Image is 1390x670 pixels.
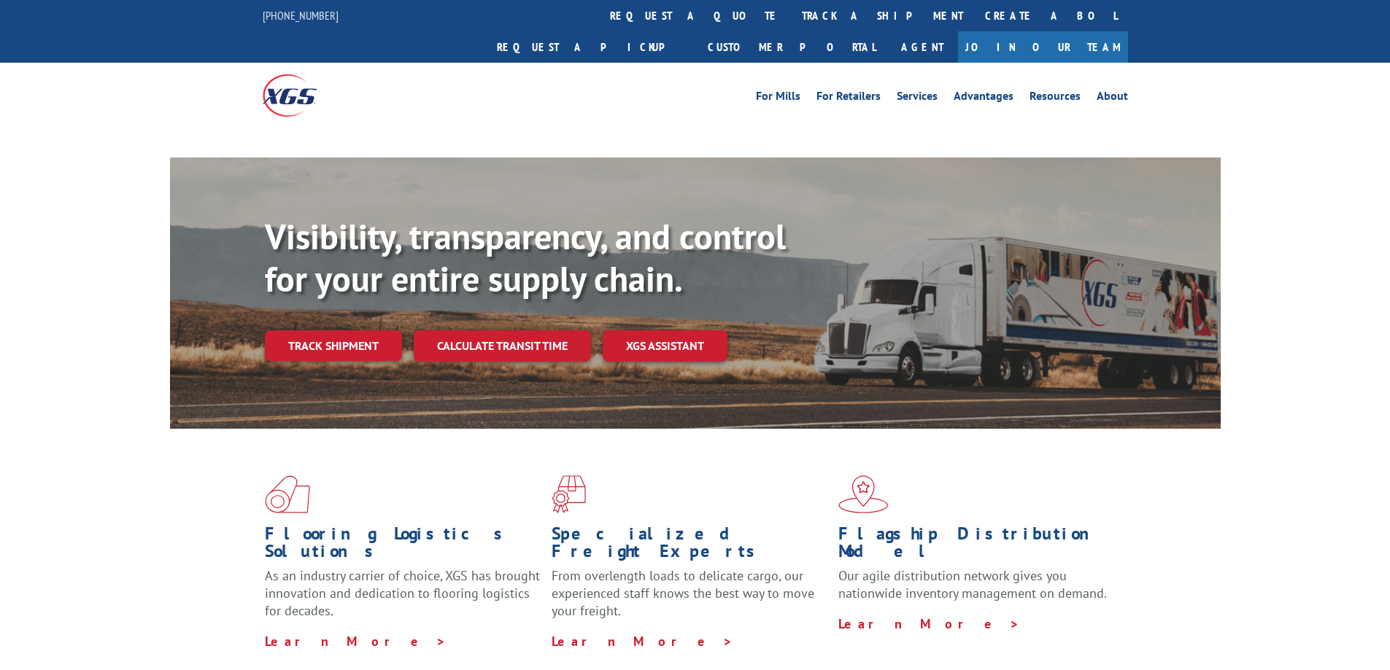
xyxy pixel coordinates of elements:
[265,633,447,650] a: Learn More >
[265,475,310,513] img: xgs-icon-total-supply-chain-intelligence-red
[697,31,887,63] a: Customer Portal
[265,330,402,361] a: Track shipment
[958,31,1128,63] a: Join Our Team
[756,90,800,106] a: For Mills
[265,214,786,301] b: Visibility, transparency, and control for your entire supply chain.
[603,330,727,362] a: XGS ASSISTANT
[838,615,1020,632] a: Learn More >
[897,90,938,106] a: Services
[486,31,697,63] a: Request a pickup
[552,567,827,632] p: From overlength loads to delicate cargo, our experienced staff knows the best way to move your fr...
[552,475,586,513] img: xgs-icon-focused-on-flooring-red
[816,90,881,106] a: For Retailers
[954,90,1013,106] a: Advantages
[1097,90,1128,106] a: About
[1030,90,1081,106] a: Resources
[838,475,889,513] img: xgs-icon-flagship-distribution-model-red
[414,330,591,362] a: Calculate transit time
[263,8,339,23] a: [PHONE_NUMBER]
[887,31,958,63] a: Agent
[838,567,1107,601] span: Our agile distribution network gives you nationwide inventory management on demand.
[552,525,827,567] h1: Specialized Freight Experts
[265,567,540,619] span: As an industry carrier of choice, XGS has brought innovation and dedication to flooring logistics...
[552,633,733,650] a: Learn More >
[838,525,1114,567] h1: Flagship Distribution Model
[265,525,541,567] h1: Flooring Logistics Solutions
